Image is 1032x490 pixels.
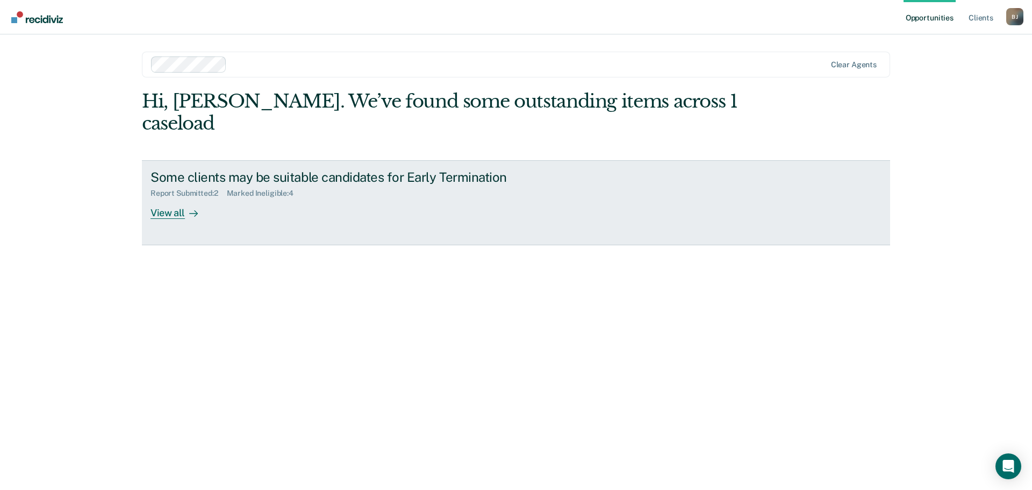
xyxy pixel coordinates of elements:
button: Profile dropdown button [1006,8,1023,25]
img: Recidiviz [11,11,63,23]
div: Some clients may be suitable candidates for Early Termination [150,169,528,185]
div: Marked Ineligible : 4 [227,189,302,198]
div: Clear agents [831,60,877,69]
div: Hi, [PERSON_NAME]. We’ve found some outstanding items across 1 caseload [142,90,741,134]
div: View all [150,198,211,219]
div: Open Intercom Messenger [995,453,1021,479]
a: Some clients may be suitable candidates for Early TerminationReport Submitted:2Marked Ineligible:... [142,160,890,245]
div: Report Submitted : 2 [150,189,227,198]
div: B J [1006,8,1023,25]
